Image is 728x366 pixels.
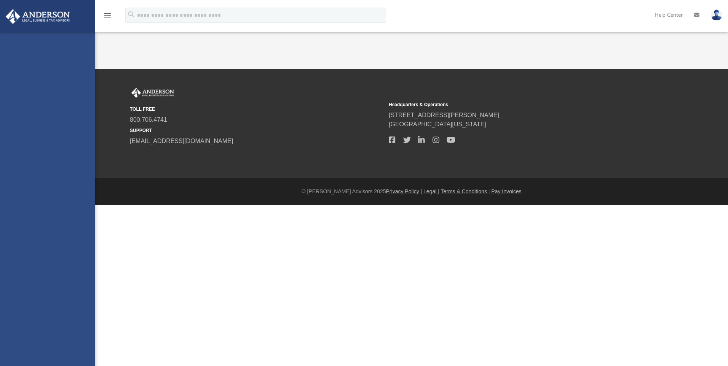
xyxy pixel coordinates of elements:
div: © [PERSON_NAME] Advisors 2025 [95,188,728,196]
a: menu [103,14,112,20]
a: 800.706.4741 [130,116,167,123]
img: Anderson Advisors Platinum Portal [130,88,176,98]
a: [STREET_ADDRESS][PERSON_NAME] [389,112,499,118]
a: Legal | [423,188,439,194]
img: Anderson Advisors Platinum Portal [3,9,72,24]
a: [EMAIL_ADDRESS][DOMAIN_NAME] [130,138,233,144]
a: Pay Invoices [491,188,521,194]
img: User Pic [711,10,722,21]
small: Headquarters & Operations [389,101,642,108]
i: search [127,10,136,19]
a: Terms & Conditions | [441,188,490,194]
a: [GEOGRAPHIC_DATA][US_STATE] [389,121,486,127]
i: menu [103,11,112,20]
small: SUPPORT [130,127,383,134]
a: Privacy Policy | [386,188,422,194]
small: TOLL FREE [130,106,383,113]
